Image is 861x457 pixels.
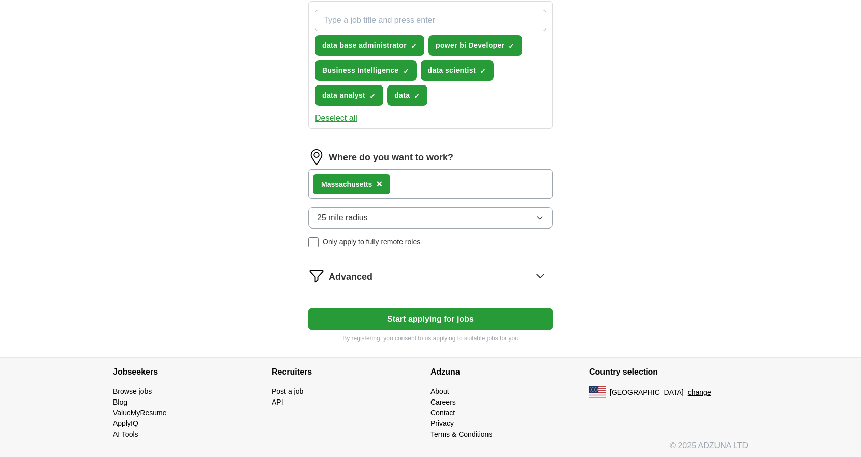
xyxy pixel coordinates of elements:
span: data [394,90,410,101]
button: Deselect all [315,112,357,124]
span: data analyst [322,90,365,101]
a: Blog [113,398,127,406]
a: Privacy [430,419,454,427]
span: ✓ [480,67,486,75]
button: change [688,387,711,398]
span: Only apply to fully remote roles [323,237,420,247]
button: data scientist✓ [421,60,494,81]
label: Where do you want to work? [329,151,453,164]
a: API [272,398,283,406]
button: data analyst✓ [315,85,383,106]
a: Post a job [272,387,303,395]
input: Type a job title and press enter [315,10,546,31]
a: Careers [430,398,456,406]
button: data✓ [387,85,427,106]
button: 25 mile radius [308,207,553,228]
button: Business Intelligence✓ [315,60,417,81]
span: ✓ [403,67,409,75]
span: 25 mile radius [317,212,368,224]
button: power bi Developer✓ [428,35,522,56]
div: setts [321,179,372,190]
span: Advanced [329,270,372,284]
span: ✓ [369,92,376,100]
span: data base administrator [322,40,407,51]
a: ValueMyResume [113,409,167,417]
span: ✓ [411,42,417,50]
span: × [376,178,382,189]
img: filter [308,268,325,284]
span: ✓ [508,42,514,50]
img: location.png [308,149,325,165]
button: × [376,177,382,192]
button: Start applying for jobs [308,308,553,330]
img: US flag [589,386,606,398]
input: Only apply to fully remote roles [308,237,319,247]
strong: Massachu [321,180,356,188]
span: power bi Developer [436,40,504,51]
a: Terms & Conditions [430,430,492,438]
p: By registering, you consent to us applying to suitable jobs for you [308,334,553,343]
a: About [430,387,449,395]
a: ApplyIQ [113,419,138,427]
span: data scientist [428,65,476,76]
h4: Country selection [589,358,748,386]
button: data base administrator✓ [315,35,424,56]
span: Business Intelligence [322,65,399,76]
span: [GEOGRAPHIC_DATA] [610,387,684,398]
span: ✓ [414,92,420,100]
a: Browse jobs [113,387,152,395]
a: AI Tools [113,430,138,438]
a: Contact [430,409,455,417]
